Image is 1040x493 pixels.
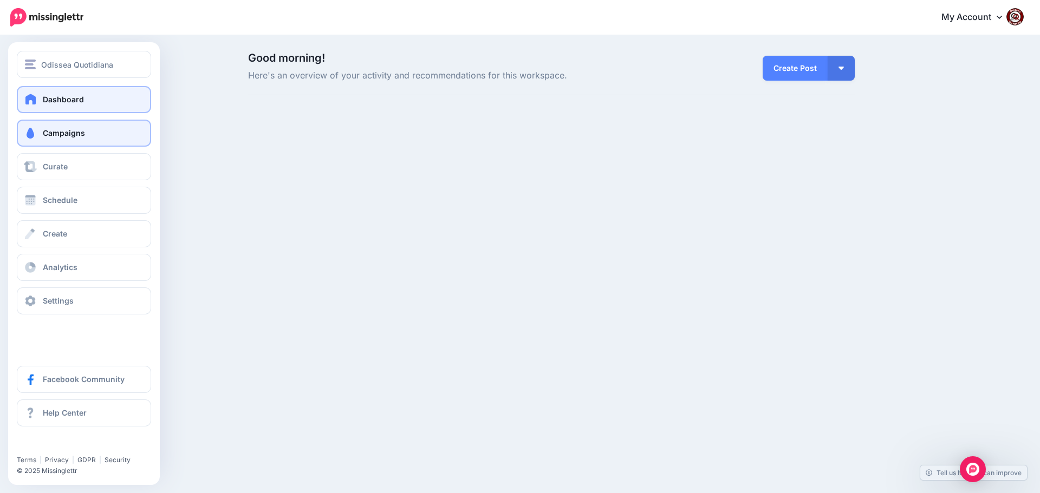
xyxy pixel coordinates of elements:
span: Here's an overview of your activity and recommendations for this workspace. [248,69,647,83]
a: My Account [931,4,1024,31]
span: Help Center [43,408,87,417]
a: Security [105,456,131,464]
span: Settings [43,296,74,305]
span: | [99,456,101,464]
a: Settings [17,287,151,314]
li: © 2025 Missinglettr [17,465,158,476]
span: Dashboard [43,95,84,104]
a: Curate [17,153,151,180]
span: | [40,456,42,464]
div: Open Intercom Messenger [960,456,986,482]
a: Dashboard [17,86,151,113]
a: Privacy [45,456,69,464]
span: Facebook Community [43,374,125,384]
span: | [72,456,74,464]
img: menu.png [25,60,36,69]
a: Create Post [763,56,828,81]
a: Facebook Community [17,366,151,393]
span: Campaigns [43,128,85,137]
a: Help Center [17,399,151,426]
img: Missinglettr [10,8,83,27]
a: GDPR [77,456,96,464]
a: Campaigns [17,120,151,147]
a: Analytics [17,254,151,281]
iframe: Twitter Follow Button [17,440,99,451]
a: Tell us how we can improve [920,465,1027,480]
a: Terms [17,456,36,464]
a: Schedule [17,187,151,214]
span: Curate [43,162,68,171]
span: Schedule [43,195,77,205]
span: Odissea Quotidiana [41,58,113,71]
button: Odissea Quotidiana [17,51,151,78]
span: Analytics [43,262,77,272]
span: Good morning! [248,51,325,64]
span: Create [43,229,67,238]
a: Create [17,220,151,247]
img: arrow-down-white.png [838,67,844,70]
